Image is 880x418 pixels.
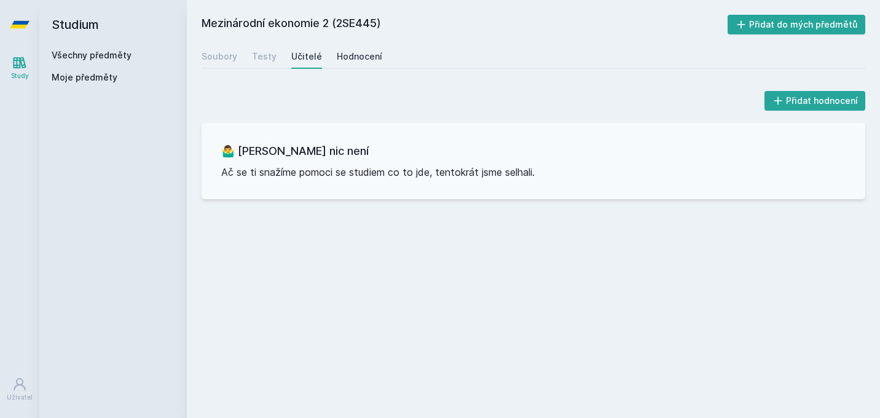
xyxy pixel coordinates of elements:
[7,393,33,402] div: Uživatel
[202,15,728,34] h2: Mezinárodní ekonomie 2 (2SE445)
[337,50,382,63] div: Hodnocení
[52,71,117,84] span: Moje předměty
[337,44,382,69] a: Hodnocení
[11,71,29,81] div: Study
[764,91,866,111] button: Přidat hodnocení
[252,50,277,63] div: Testy
[221,165,846,179] p: Ač se ti snažíme pomoci se studiem co to jde, tentokrát jsme selhali.
[202,50,237,63] div: Soubory
[291,44,322,69] a: Učitelé
[2,371,37,408] a: Uživatel
[52,50,132,60] a: Všechny předměty
[202,44,237,69] a: Soubory
[291,50,322,63] div: Učitelé
[728,15,866,34] button: Přidat do mých předmětů
[252,44,277,69] a: Testy
[2,49,37,87] a: Study
[221,143,846,160] h3: 🤷‍♂️ [PERSON_NAME] nic není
